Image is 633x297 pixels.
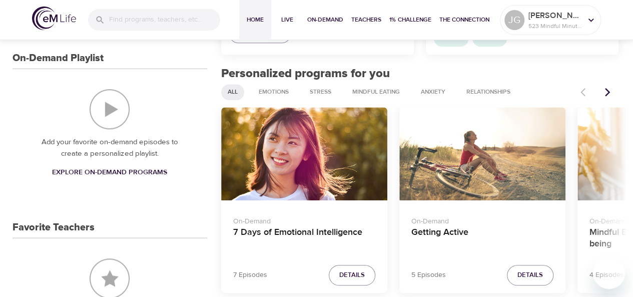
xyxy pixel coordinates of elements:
span: Explore On-Demand Programs [52,166,167,179]
button: 7 Days of Emotional Intelligence [221,107,387,201]
div: JG [504,10,524,30]
span: Emotions [253,88,295,96]
span: Stress [304,88,337,96]
span: Details [517,269,543,281]
p: 5 Episodes [411,270,446,280]
span: Details [339,269,365,281]
p: 7 Episodes [233,270,267,280]
span: All [222,88,244,96]
div: Stress [303,84,338,100]
h4: Getting Active [411,227,553,251]
input: Find programs, teachers, etc... [109,9,220,31]
span: Home [243,15,267,25]
button: Details [507,265,553,285]
h2: Personalized programs for you [221,67,619,81]
button: Next items [596,81,618,103]
iframe: Button to launch messaging window [593,257,625,289]
span: Relationships [460,88,516,96]
div: Relationships [460,84,517,100]
span: 1% Challenge [389,15,431,25]
p: Add your favorite on-demand episodes to create a personalized playlist. [33,137,187,159]
p: 4 Episodes [589,270,624,280]
h3: On-Demand Playlist [13,53,104,64]
span: The Connection [439,15,489,25]
img: logo [32,7,76,30]
span: Teachers [351,15,381,25]
div: Mindful Eating [346,84,406,100]
div: Anxiety [414,84,452,100]
button: Getting Active [399,107,565,201]
p: 523 Mindful Minutes [528,22,581,31]
p: On-Demand [411,212,553,227]
span: On-Demand [307,15,343,25]
div: Emotions [252,84,295,100]
h4: 7 Days of Emotional Intelligence [233,227,375,251]
span: Mindful Eating [346,88,406,96]
h3: Favorite Teachers [13,222,95,233]
span: Anxiety [415,88,451,96]
div: All [221,84,244,100]
p: On-Demand [233,212,375,227]
button: Details [329,265,375,285]
p: [PERSON_NAME] [528,10,581,22]
span: Live [275,15,299,25]
a: Explore On-Demand Programs [48,163,171,182]
img: On-Demand Playlist [90,89,130,129]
